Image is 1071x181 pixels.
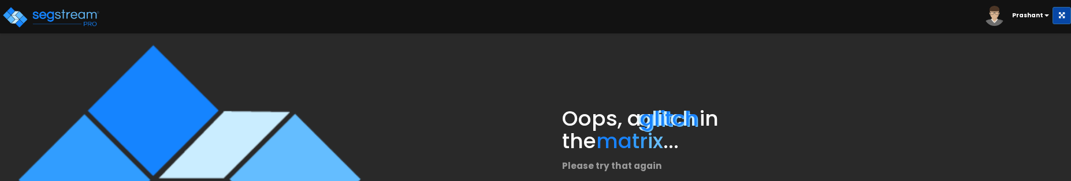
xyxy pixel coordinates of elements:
[632,126,648,156] span: tr
[2,6,100,29] img: logo_pro_r.png
[641,104,700,133] span: glitch
[1012,11,1043,20] b: Prashant
[562,159,776,174] p: Please try that again
[648,126,663,156] span: ix
[596,126,632,156] span: ma
[984,6,1005,26] img: avatar.png
[562,104,719,156] span: Oops, a in the ...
